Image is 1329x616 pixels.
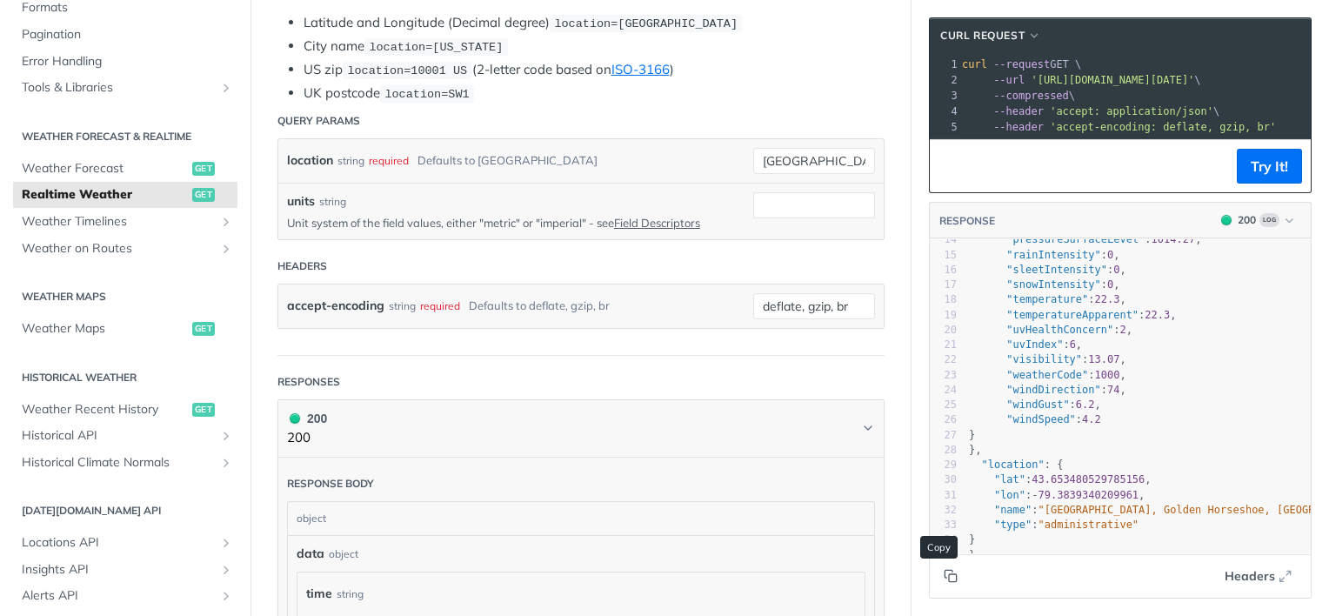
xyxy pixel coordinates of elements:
[337,148,364,173] div: string
[1032,473,1145,485] span: 43.653480529785156
[22,79,215,97] span: Tools & Libraries
[930,518,957,532] div: 33
[938,153,963,179] button: Copy to clipboard
[1006,264,1107,276] span: "sleetIntensity"
[192,162,215,176] span: get
[219,589,233,603] button: Show subpages for Alerts API
[389,293,416,318] div: string
[329,546,358,562] div: object
[930,248,957,263] div: 15
[287,148,333,173] label: location
[931,72,960,88] div: 2
[420,293,460,318] div: required
[969,444,982,456] span: },
[614,216,700,230] a: Field Descriptors
[13,423,237,449] a: Historical APIShow subpages for Historical API
[930,472,957,487] div: 30
[22,587,215,605] span: Alerts API
[969,264,1126,276] span: : ,
[930,458,957,472] div: 29
[931,119,960,135] div: 5
[969,369,1126,381] span: : ,
[969,549,975,561] span: }
[930,308,957,323] div: 19
[22,561,215,579] span: Insights API
[930,292,957,307] div: 18
[304,37,885,57] li: City name
[13,370,237,385] h2: Historical Weather
[1050,121,1276,133] span: 'accept-encoding: deflate, gzip, br'
[22,401,188,418] span: Weather Recent History
[1237,149,1302,184] button: Try It!
[13,209,237,235] a: Weather TimelinesShow subpages for Weather Timelines
[1006,233,1145,245] span: "pressureSurfaceLevel"
[287,409,875,448] button: 200 200200
[969,429,975,441] span: }
[22,534,215,552] span: Locations API
[1006,309,1139,321] span: "temperatureApparent"
[930,383,957,398] div: 24
[13,530,237,556] a: Locations APIShow subpages for Locations API
[969,233,1201,245] span: : ,
[319,194,346,210] div: string
[934,27,1047,44] button: cURL Request
[13,236,237,262] a: Weather on RoutesShow subpages for Weather on Routes
[297,545,324,563] span: data
[1006,369,1088,381] span: "weatherCode"
[930,548,957,563] div: 35
[994,519,1032,531] span: "type"
[931,104,960,119] div: 4
[930,368,957,383] div: 23
[969,473,1152,485] span: : ,
[938,563,963,589] button: Copy to clipboard
[1070,338,1076,351] span: 6
[554,17,738,30] span: location=[GEOGRAPHIC_DATA]
[22,213,215,231] span: Weather Timelines
[962,74,1201,86] span: \
[930,532,957,547] div: 34
[13,450,237,476] a: Historical Climate NormalsShow subpages for Historical Climate Normals
[13,49,237,75] a: Error Handling
[192,188,215,202] span: get
[13,156,237,182] a: Weather Forecastget
[1006,324,1113,336] span: "uvHealthConcern"
[1095,369,1120,381] span: 1000
[22,427,215,445] span: Historical API
[993,121,1044,133] span: --header
[1006,384,1100,396] span: "windDirection"
[287,476,374,492] div: Response body
[13,289,237,305] h2: Weather Maps
[1107,384,1119,396] span: 74
[347,64,467,77] span: location=10001 US
[287,409,327,428] div: 200
[969,338,1082,351] span: : ,
[1038,519,1139,531] span: "administrative"
[969,459,1063,471] span: : {
[1225,567,1275,586] span: Headers
[1032,489,1038,501] span: -
[962,90,1075,102] span: \
[962,105,1219,117] span: \
[13,182,237,208] a: Realtime Weatherget
[994,489,1025,501] span: "lon"
[1221,215,1232,225] span: 200
[994,504,1032,516] span: "name"
[469,293,610,318] div: Defaults to deflate, gzip, br
[1113,264,1119,276] span: 0
[994,473,1025,485] span: "lat"
[13,557,237,583] a: Insights APIShow subpages for Insights API
[369,41,503,54] span: location=[US_STATE]
[1215,563,1302,589] button: Headers
[13,316,237,342] a: Weather Mapsget
[969,293,1126,305] span: : ,
[22,26,233,44] span: Pagination
[22,186,188,204] span: Realtime Weather
[1212,211,1302,229] button: 200200Log
[1107,249,1113,261] span: 0
[1095,293,1120,305] span: 22.3
[1006,353,1082,365] span: "visibility"
[1145,309,1170,321] span: 22.3
[290,413,300,424] span: 200
[930,412,957,427] div: 26
[940,28,1025,44] span: cURL Request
